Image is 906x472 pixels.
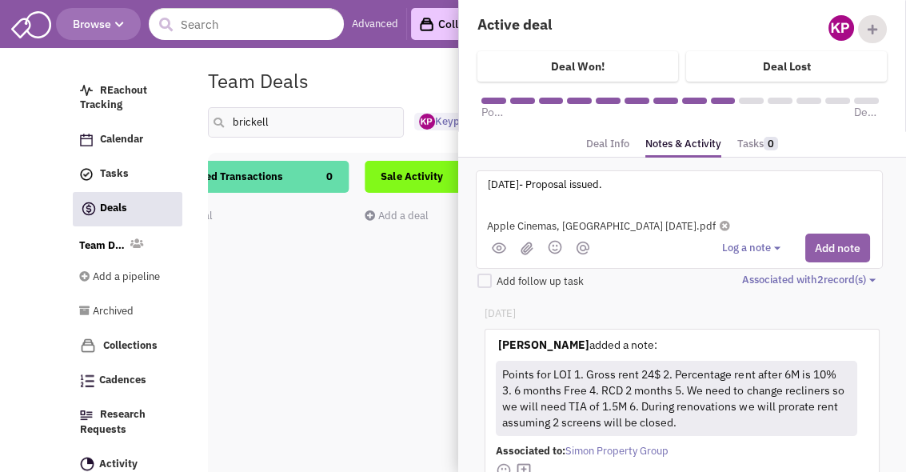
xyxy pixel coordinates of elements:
[645,133,721,158] a: Notes & Activity
[548,240,562,254] img: emoji.png
[103,338,158,352] span: Collections
[80,134,93,146] img: Calendar.png
[565,444,669,458] span: Simon Property Group
[492,242,506,254] img: public.png
[72,76,182,122] a: REachout Tracking
[80,410,93,420] img: Research.png
[80,457,94,471] img: Activity.png
[149,8,344,40] input: Search
[80,338,96,354] img: icon-collection-lavender.png
[577,242,589,254] img: mantion.png
[805,234,870,262] button: Add note
[79,238,126,254] a: Team Deals
[100,167,129,181] span: Tasks
[521,242,533,255] img: (jpg,png,gif,doc,docx,xls,xlsx,pdf,txt)
[11,8,51,38] img: SmartAdmin
[80,168,93,181] img: icon-tasks.png
[352,17,398,32] a: Advanced
[487,219,730,233] span: Apple Cinemas, [GEOGRAPHIC_DATA] [DATE].pdf
[477,15,672,34] h4: Active deal
[737,133,778,156] a: Tasks
[828,15,854,41] img: ny_GipEnDU-kinWYCc5EwQ.png
[419,114,521,128] span: Keypoint Partners
[326,161,333,193] span: 0
[72,366,182,396] a: Cadences
[100,133,143,146] span: Calendar
[419,17,434,32] img: icon-collection-lavender-black.svg
[763,59,811,74] h4: Deal Lost
[56,8,141,40] button: Browse
[365,209,428,222] a: Add a deal
[73,17,124,31] span: Browse
[720,221,730,231] i: Remove Attachment
[854,104,879,120] span: Deal Won
[79,262,179,293] a: Add a pipeline
[414,113,537,131] button: Keypoint Partners
[497,274,584,288] span: Add follow up task
[496,444,565,458] span: Associated to:
[722,241,785,256] button: Log a note
[80,374,94,387] img: Cadences_logo.png
[72,159,182,190] a: Tasks
[485,306,879,322] p: [DATE]
[208,70,309,91] h1: Team Deals
[764,137,778,150] span: 0
[858,15,887,43] div: Add Collaborator
[72,125,182,155] a: Calendar
[411,8,504,40] a: Collections
[498,338,589,352] strong: [PERSON_NAME]
[499,363,851,434] div: Points for LOI 1. Gross rent 24$ 2. Percentage rent after 6M is 10% 3. 6 months Free 4. RCD 2 mon...
[80,407,146,436] span: Research Requests
[551,59,605,74] h4: Deal Won!
[73,192,182,226] a: Deals
[817,273,824,286] span: 2
[381,170,442,183] span: Sale Activity
[498,337,657,353] label: added a note:
[80,83,147,112] span: REachout Tracking
[208,107,403,138] input: Search deals
[81,199,97,218] img: icon-deals.svg
[586,133,629,156] a: Deal Info
[419,114,435,130] img: ny_GipEnDU-kinWYCc5EwQ.png
[481,104,506,120] span: Potential Sites
[72,400,182,446] a: Research Requests
[99,374,146,387] span: Cadences
[99,457,138,470] span: Activity
[165,170,283,183] span: Completed Transactions
[72,330,182,362] a: Collections
[79,297,179,327] a: Archived
[742,273,880,288] button: Associated with2record(s)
